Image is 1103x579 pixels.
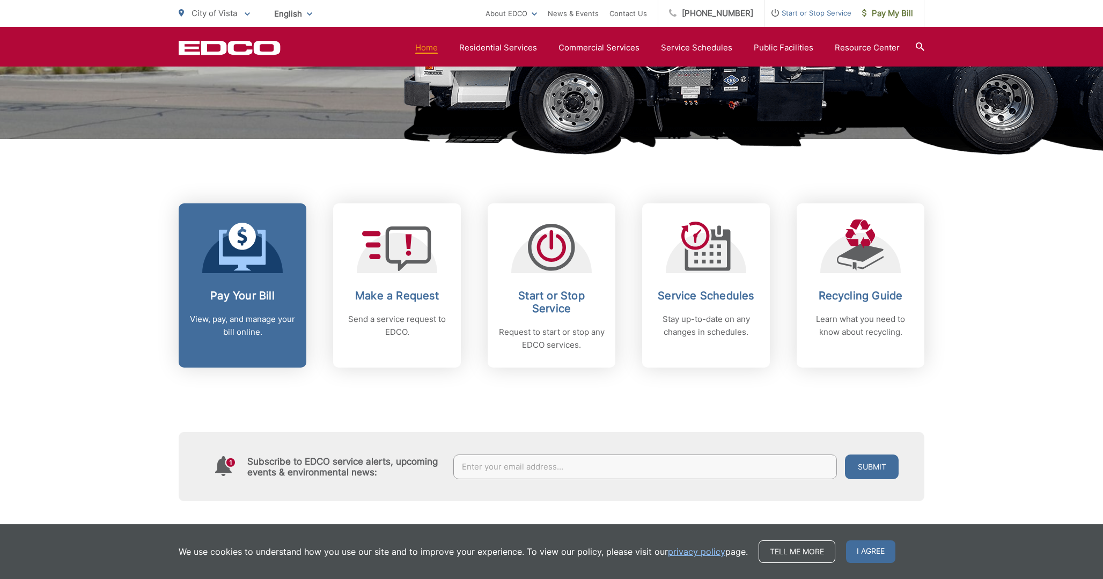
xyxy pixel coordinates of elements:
h2: Recycling Guide [807,289,914,302]
p: Stay up-to-date on any changes in schedules. [653,313,759,339]
a: EDCD logo. Return to the homepage. [179,40,281,55]
a: Tell me more [759,540,835,563]
span: I agree [846,540,895,563]
a: Public Facilities [754,41,813,54]
h4: Subscribe to EDCO service alerts, upcoming events & environmental news: [247,456,443,478]
h2: Make a Request [344,289,450,302]
a: News & Events [548,7,599,20]
span: City of Vista [192,8,237,18]
p: View, pay, and manage your bill online. [189,313,296,339]
a: Service Schedules Stay up-to-date on any changes in schedules. [642,203,770,368]
a: Make a Request Send a service request to EDCO. [333,203,461,368]
a: Recycling Guide Learn what you need to know about recycling. [797,203,924,368]
a: About EDCO [486,7,537,20]
span: Pay My Bill [862,7,913,20]
h2: Service Schedules [653,289,759,302]
h2: Start or Stop Service [498,289,605,315]
span: English [266,4,320,23]
a: privacy policy [668,545,725,558]
a: Resource Center [835,41,900,54]
a: Home [415,41,438,54]
p: We use cookies to understand how you use our site and to improve your experience. To view our pol... [179,545,748,558]
a: Contact Us [609,7,647,20]
p: Send a service request to EDCO. [344,313,450,339]
input: Enter your email address... [453,455,837,479]
h2: Pay Your Bill [189,289,296,302]
p: Learn what you need to know about recycling. [807,313,914,339]
p: Request to start or stop any EDCO services. [498,326,605,351]
a: Service Schedules [661,41,732,54]
button: Submit [845,455,899,479]
a: Pay Your Bill View, pay, and manage your bill online. [179,203,306,368]
a: Commercial Services [558,41,639,54]
a: Residential Services [459,41,537,54]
